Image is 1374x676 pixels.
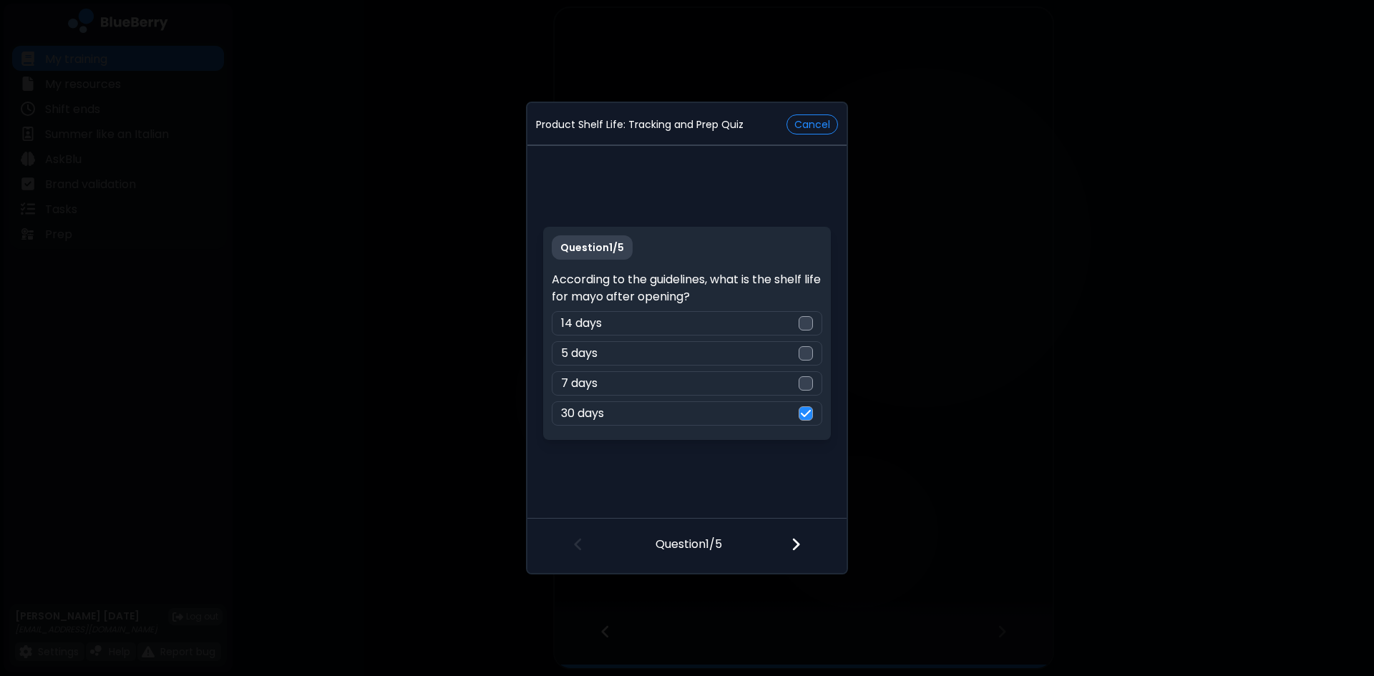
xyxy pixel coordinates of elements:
[656,519,722,553] p: Question 1 / 5
[791,537,801,552] img: file icon
[801,408,811,419] img: check
[561,345,598,362] p: 5 days
[786,114,838,134] button: Cancel
[561,375,598,392] p: 7 days
[552,235,633,260] p: Question 1 / 5
[536,118,744,131] p: Product Shelf Life: Tracking and Prep Quiz
[552,271,822,305] p: According to the guidelines, what is the shelf life for mayo after opening?
[561,405,604,422] p: 30 days
[561,315,602,332] p: 14 days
